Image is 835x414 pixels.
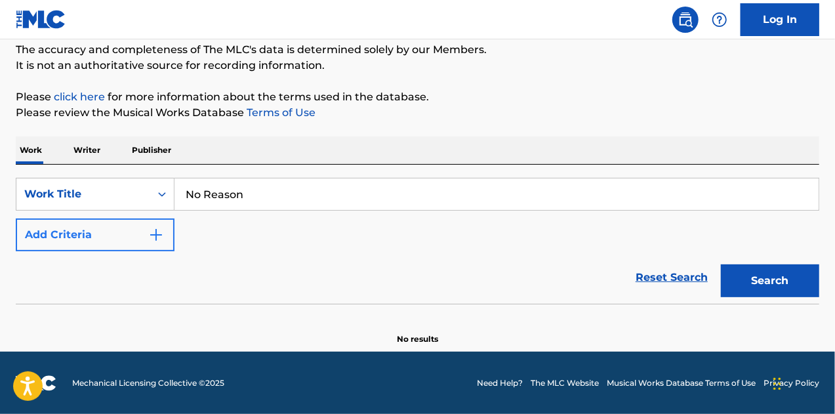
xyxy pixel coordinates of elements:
button: Search [721,264,819,297]
a: The MLC Website [531,377,599,389]
a: Log In [741,3,819,36]
a: click here [54,91,105,103]
iframe: Chat Widget [769,351,835,414]
div: Help [706,7,733,33]
a: Privacy Policy [764,377,819,389]
button: Add Criteria [16,218,174,251]
a: Public Search [672,7,699,33]
p: Publisher [128,136,175,164]
a: Need Help? [477,377,523,389]
img: search [678,12,693,28]
p: Please review the Musical Works Database [16,105,819,121]
form: Search Form [16,178,819,304]
a: Reset Search [629,263,714,292]
p: No results [397,318,438,345]
div: Drag [773,364,781,404]
p: Work [16,136,46,164]
img: help [712,12,727,28]
span: Mechanical Licensing Collective © 2025 [72,377,224,389]
img: logo [16,375,56,391]
p: Please for more information about the terms used in the database. [16,89,819,105]
p: Writer [70,136,104,164]
div: Work Title [24,186,142,202]
a: Terms of Use [244,106,316,119]
img: 9d2ae6d4665cec9f34b9.svg [148,227,164,243]
a: Musical Works Database Terms of Use [607,377,756,389]
p: It is not an authoritative source for recording information. [16,58,819,73]
p: The accuracy and completeness of The MLC's data is determined solely by our Members. [16,42,819,58]
img: MLC Logo [16,10,66,29]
